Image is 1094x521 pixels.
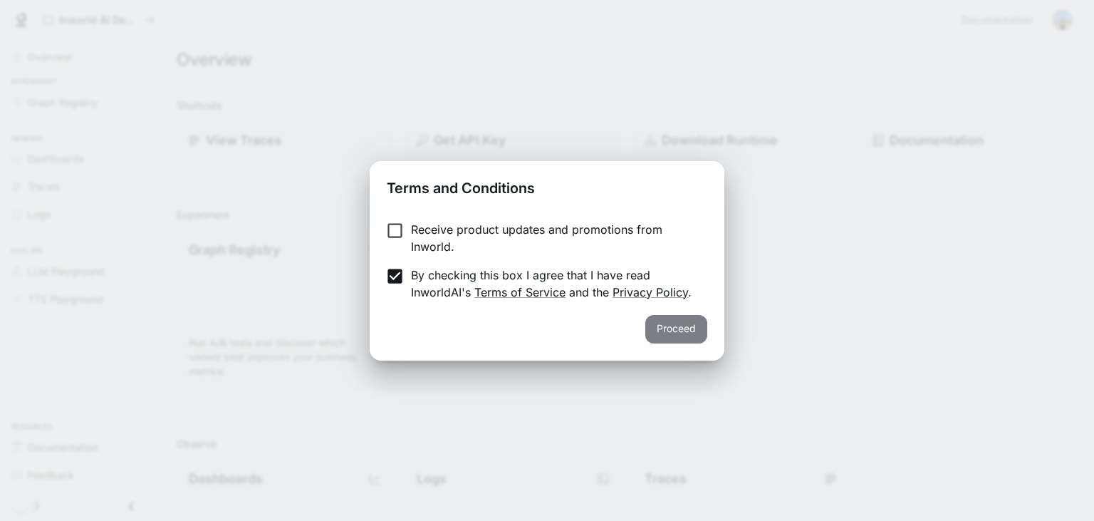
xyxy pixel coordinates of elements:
[370,161,724,210] h2: Terms and Conditions
[474,285,566,299] a: Terms of Service
[645,315,707,344] button: Proceed
[411,267,696,301] p: By checking this box I agree that I have read InworldAI's and the .
[613,285,688,299] a: Privacy Policy
[411,221,696,255] p: Receive product updates and promotions from Inworld.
